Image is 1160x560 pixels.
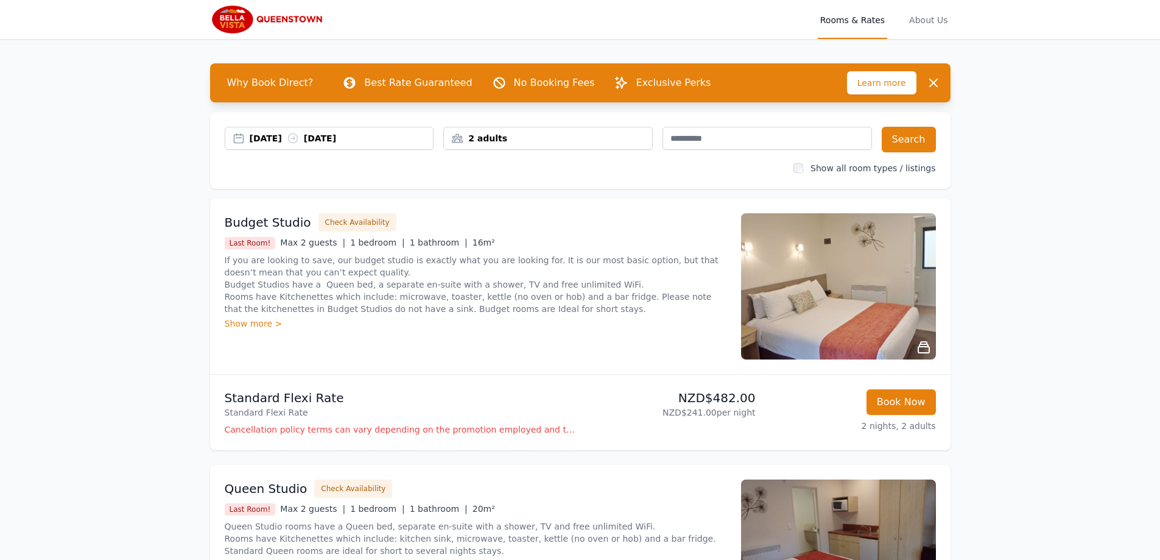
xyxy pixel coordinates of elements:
p: Cancellation policy terms can vary depending on the promotion employed and the time of stay of th... [225,424,575,436]
p: No Booking Fees [514,76,595,90]
span: 16m² [473,238,495,247]
p: If you are looking to save, our budget studio is exactly what you are looking for. It is our most... [225,254,726,315]
button: Check Availability [318,213,396,232]
button: Book Now [866,389,936,415]
span: Max 2 guests | [280,238,345,247]
span: Why Book Direct? [217,71,323,95]
span: 1 bedroom | [350,504,405,514]
label: Show all room types / listings [810,163,935,173]
p: Standard Flexi Rate [225,389,575,406]
p: NZD$241.00 per night [585,406,756,419]
p: Best Rate Guaranteed [364,76,472,90]
p: Standard Flexi Rate [225,406,575,419]
div: 2 adults [444,132,652,144]
h3: Queen Studio [225,480,308,497]
span: Learn more [847,71,916,94]
span: 20m² [473,504,495,514]
button: Search [882,127,936,152]
p: 2 nights, 2 adults [765,420,936,432]
div: [DATE] [DATE] [250,132,434,144]
img: Bella Vista Queenstown [210,5,327,34]
div: Show more > [225,317,726,330]
button: Check Availability [314,480,392,498]
span: Max 2 guests | [280,504,345,514]
span: 1 bathroom | [410,504,468,514]
span: 1 bathroom | [410,238,468,247]
p: Queen Studio rooms have a Queen bed, separate en-suite with a shower, TV and free unlimited WiFi.... [225,520,726,557]
h3: Budget Studio [225,214,311,231]
p: Exclusive Perks [636,76,711,90]
span: Last Room! [225,503,276,516]
p: NZD$482.00 [585,389,756,406]
span: Last Room! [225,237,276,249]
span: 1 bedroom | [350,238,405,247]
